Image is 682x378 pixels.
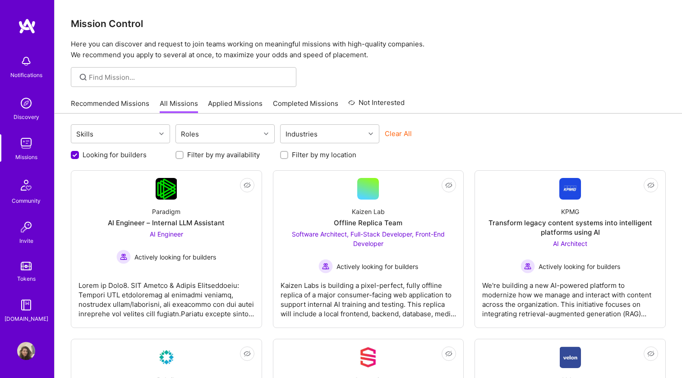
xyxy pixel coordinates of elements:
img: Company Logo [156,178,177,200]
p: Here you can discover and request to join teams working on meaningful missions with high-quality ... [71,39,666,60]
img: Invite [17,218,35,236]
div: AI Engineer – Internal LLM Assistant [108,218,225,228]
div: We're building a new AI-powered platform to modernize how we manage and interact with content acr... [482,273,658,319]
img: tokens [21,262,32,270]
div: Industries [283,128,320,141]
img: Community [15,174,37,196]
a: All Missions [160,99,198,114]
div: Paradigm [152,207,180,216]
img: teamwork [17,134,35,152]
label: Looking for builders [83,150,147,159]
div: Skills [74,128,96,141]
i: icon Chevron [159,132,164,136]
div: Invite [19,236,33,246]
i: icon EyeClosed [647,182,654,189]
img: discovery [17,94,35,112]
img: Company Logo [156,346,177,368]
i: icon EyeClosed [244,182,251,189]
a: Completed Missions [273,99,338,114]
div: Discovery [14,112,39,122]
img: User Avatar [17,342,35,360]
a: Not Interested [348,97,405,114]
span: AI Architect [553,240,587,247]
div: Tokens [17,274,36,283]
img: bell [17,52,35,70]
i: icon Chevron [369,132,373,136]
div: Kaizen Labs is building a pixel-perfect, fully offline replica of a major consumer-facing web app... [281,273,456,319]
span: Actively looking for builders [539,262,620,271]
img: Actively looking for builders [318,259,333,273]
div: Roles [179,128,201,141]
img: Actively looking for builders [521,259,535,273]
span: AI Engineer [150,230,183,238]
h3: Mission Control [71,18,666,29]
img: logo [18,18,36,34]
span: Software Architect, Full-Stack Developer, Front-End Developer [292,230,445,247]
div: Community [12,196,41,205]
img: Company Logo [357,346,379,368]
div: Offline Replica Team [334,218,402,228]
span: Actively looking for builders [134,252,216,262]
i: icon EyeClosed [647,350,654,357]
a: Kaizen LabOffline Replica TeamSoftware Architect, Full-Stack Developer, Front-End Developer Activ... [281,178,456,320]
label: Filter by my availability [187,150,260,159]
div: [DOMAIN_NAME] [5,314,48,323]
i: icon EyeClosed [445,350,452,357]
button: Clear All [385,129,412,138]
a: Company LogoParadigmAI Engineer – Internal LLM AssistantAI Engineer Actively looking for builders... [78,178,254,320]
div: KPMG [561,207,579,216]
span: Actively looking for builders [336,262,418,271]
div: Kaizen Lab [352,207,385,216]
i: icon SearchGrey [78,72,88,82]
a: User Avatar [15,342,37,360]
input: Find Mission... [89,73,290,82]
a: Applied Missions [208,99,263,114]
img: Actively looking for builders [116,250,131,264]
img: Company Logo [560,346,581,368]
div: Lorem ip Dolo8. SIT Ametco & Adipis Elitseddoeiu: Tempori UTL etdoloremag al enimadmi veniamq, no... [78,273,254,319]
i: icon Chevron [264,132,268,136]
div: Transform legacy content systems into intelligent platforms using AI [482,218,658,237]
i: icon EyeClosed [445,182,452,189]
div: Missions [15,152,37,162]
label: Filter by my location [292,150,356,159]
a: Recommended Missions [71,99,149,114]
div: Notifications [10,70,42,80]
img: Company Logo [559,178,581,200]
i: icon EyeClosed [244,350,251,357]
a: Company LogoKPMGTransform legacy content systems into intelligent platforms using AIAI Architect ... [482,178,658,320]
img: guide book [17,296,35,314]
